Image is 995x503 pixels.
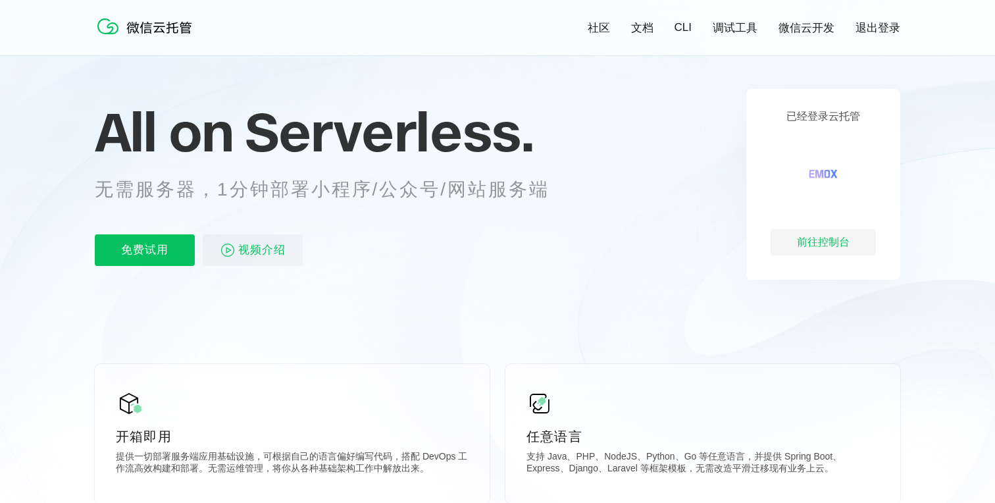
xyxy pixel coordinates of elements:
span: 视频介绍 [238,234,286,266]
img: video_play.svg [220,242,236,258]
a: 退出登录 [855,20,900,36]
a: 微信云开发 [778,20,834,36]
a: 社区 [588,20,610,36]
a: 微信云托管 [95,30,200,41]
img: 微信云托管 [95,13,200,40]
a: 文档 [631,20,653,36]
a: CLI [675,21,692,34]
p: 支持 Java、PHP、NodeJS、Python、Go 等任意语言，并提供 Spring Boot、Express、Django、Laravel 等框架模板，无需改造平滑迁移现有业务上云。 [526,451,879,477]
a: 调试工具 [713,20,757,36]
div: 前往控制台 [771,229,876,255]
span: All on [95,99,232,165]
p: 开箱即用 [116,427,469,446]
span: Serverless. [245,99,534,165]
p: 任意语言 [526,427,879,446]
p: 免费试用 [95,234,195,266]
p: 无需服务器，1分钟部署小程序/公众号/网站服务端 [95,176,574,203]
p: 已经登录云托管 [786,110,860,124]
p: 提供一切部署服务端应用基础设施，可根据自己的语言偏好编写代码，搭配 DevOps 工作流高效构建和部署。无需运维管理，将你从各种基础架构工作中解放出来。 [116,451,469,477]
